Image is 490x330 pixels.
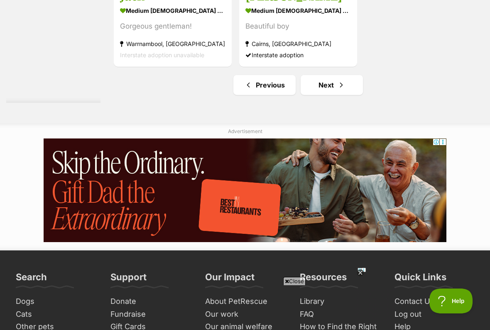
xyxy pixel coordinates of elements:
[110,271,147,288] h3: Support
[44,138,446,242] iframe: Advertisement
[245,49,351,61] div: Interstate adoption
[12,295,99,308] a: Dogs
[113,75,484,95] nav: Pagination
[12,308,99,321] a: Cats
[245,5,351,17] strong: medium [DEMOGRAPHIC_DATA] Dog
[233,75,296,95] a: Previous page
[429,289,473,313] iframe: Help Scout Beacon - Open
[391,308,478,321] a: Log out
[120,51,204,58] span: Interstate adoption unavailable
[120,5,225,17] strong: medium [DEMOGRAPHIC_DATA] Dog
[16,271,47,288] h3: Search
[94,289,396,326] iframe: Advertisement
[245,38,351,49] strong: Cairns, [GEOGRAPHIC_DATA]
[394,271,446,288] h3: Quick Links
[301,75,363,95] a: Next page
[120,38,225,49] strong: Warrnambool, [GEOGRAPHIC_DATA]
[245,21,351,32] div: Beautiful boy
[120,21,225,32] div: Gorgeous gentleman!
